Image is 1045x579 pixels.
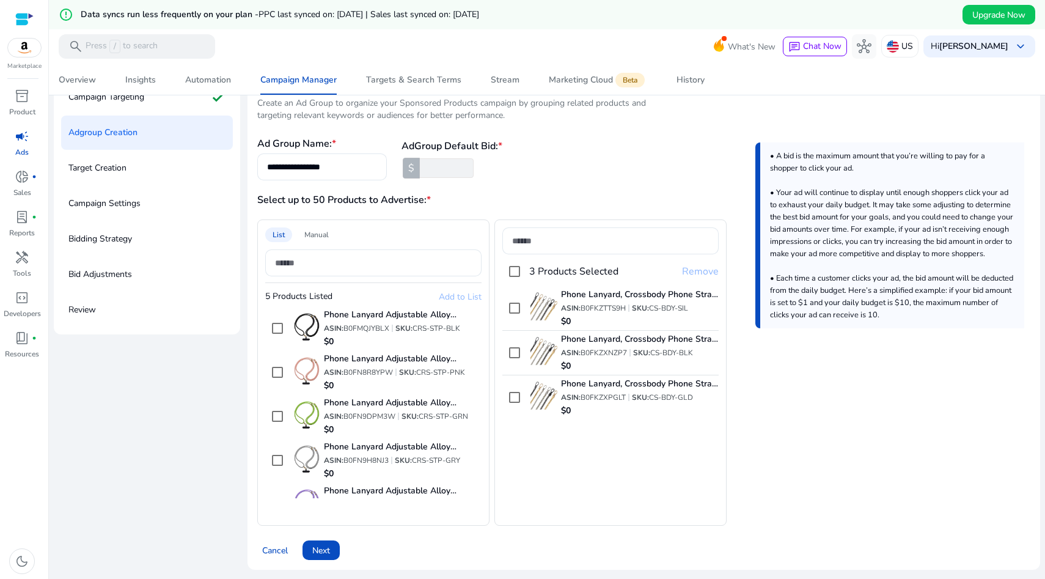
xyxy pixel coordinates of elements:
[676,76,705,84] div: History
[395,323,460,333] p: SKU:
[402,411,468,421] p: SKU:
[324,424,482,436] p: $0
[59,76,96,84] div: Overview
[13,268,31,279] p: Tools
[561,378,719,390] h4: Phone Lanyard, Crossbody Phone Strap, Premium Chain Gold Black Silver, For Use With Phone Case, F...
[972,9,1025,21] span: Upgrade Now
[649,393,693,402] span: CS-BDY-GLD
[68,39,83,54] span: search
[682,265,719,278] span: Remove
[324,323,389,333] p: ASIN:
[857,39,871,54] span: hub
[15,129,29,144] span: campaign
[561,405,719,417] p: $0
[7,62,42,71] p: Marketplace
[59,7,73,22] mat-icon: error_outline
[4,308,41,319] p: Developers
[257,97,668,122] p: Create an Ad Group to organize your Sponsored Products campaign by grouping related products and ...
[297,227,336,242] div: Manual
[13,187,31,198] p: Sales
[633,348,693,358] p: SKU:
[581,303,626,313] span: B0FKZTTS9H
[343,367,393,377] span: B0FN8R8YPW
[561,348,627,358] p: ASIN:
[728,36,776,57] span: What's New
[395,455,460,465] p: SKU:
[15,331,29,345] span: book_4
[529,264,618,279] div: 3 Products Selected
[649,303,688,313] span: CS-BDY-SIL
[887,40,899,53] img: us.svg
[185,76,231,84] div: Automation
[852,34,876,59] button: hub
[439,291,482,303] span: Add to List
[68,158,127,178] p: Target Creation
[324,309,482,321] h4: Phone Lanyard Adjustable Alloy Buckles and Clasp, Crossbody Lanyard Universal Fit, Anti-Theft Pho...
[324,468,482,480] p: $0
[257,540,293,560] button: Cancel
[15,290,29,305] span: code_blocks
[561,303,626,313] p: ASIN:
[324,336,482,348] p: $0
[324,411,395,421] p: ASIN:
[15,554,29,569] span: dark_mode
[788,41,801,53] span: chat
[68,300,96,320] p: Review
[491,76,519,84] div: Stream
[931,42,1008,51] p: Hi
[324,367,393,377] p: ASIN:
[5,349,39,360] p: Resources
[211,87,226,107] mat-icon: check
[32,336,37,341] span: fiber_manual_record
[86,40,158,53] p: Press to search
[15,210,29,224] span: lab_profile
[399,367,465,377] p: SKU:
[402,139,502,153] h3: AdGroup Default Bid:
[260,76,337,84] div: Campaign Manager
[15,147,29,158] p: Ads
[770,150,985,174] span: • A bid is the maximum amount that you’re willing to pay for a shopper to click your ad.
[901,35,913,57] p: US
[770,273,1013,320] span: • Each time a customer clicks your ad, the bid amount will be deducted from the daily budget. Her...
[1013,39,1028,54] span: keyboard_arrow_down
[15,89,29,103] span: inventory_2
[258,9,479,20] span: PPC last synced on: [DATE] | Sales last synced on: [DATE]
[419,411,468,421] span: CRS-STP-GRN
[770,187,1013,259] span: • Your ad will continue to display until enough shoppers click your ad to exhaust your daily budg...
[416,367,465,377] span: CRS-STP-PNK
[68,87,144,107] p: Campaign Targeting
[366,76,461,84] div: Targets & Search Terms
[8,39,41,57] img: amazon.svg
[561,289,719,301] h4: Phone Lanyard, Crossbody Phone Strap, Modern Chic Style Gold Black Silver, Fashion Cell Phone Acc...
[257,136,336,151] h3: Ad Group Name:
[343,323,389,333] span: B0FMQJYBLX
[632,303,688,313] p: SKU:
[32,174,37,179] span: fiber_manual_record
[561,333,719,345] h4: Phone Lanyard, Crossbody Phone Strap, Modern Chic Style Gold Black Silver, Fashion Cell Phone Acc...
[413,323,460,333] span: CRS-STP-BLK
[68,229,132,249] p: Bidding Strategy
[343,455,389,465] span: B0FN9H8NJ3
[257,193,643,207] h3: Select up to 50 Products to Advertise:
[15,169,29,184] span: donut_small
[262,544,288,557] span: Cancel
[549,75,647,85] div: Marketing Cloud
[963,5,1035,24] button: Upgrade Now
[324,455,389,465] p: ASIN:
[265,227,292,242] div: List
[81,10,479,20] h5: Data syncs run less frequently on your plan -
[615,73,645,87] span: Beta
[302,540,340,560] button: Next
[324,380,482,392] p: $0
[68,265,132,284] p: Bid Adjustments
[561,315,719,328] p: $0
[324,353,482,365] h4: Phone Lanyard Adjustable Alloy Buckles and Clasp, Crossbody Lanyard Universal Fit, Anti-Theft Pho...
[650,348,693,358] span: CS-BDY-BLK
[561,393,626,402] p: ASIN:
[343,411,395,421] span: B0FN9DPM3W
[324,441,482,453] h4: Phone Lanyard Adjustable Alloy Buckles and Clasp, Crossbody Lanyard Universal Fit, Anti-Theft Pho...
[324,485,482,497] h4: Phone Lanyard Adjustable Alloy Buckles and Clasp, Crossbody Lanyard Universal Fit, Anti-Theft Pho...
[324,397,482,409] h4: Phone Lanyard Adjustable Alloy Buckles and Clasp, Crossbody Lanyard Universal Fit, Anti-Theft Pho...
[412,455,460,465] span: CRS-STP-GRY
[408,161,414,175] span: $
